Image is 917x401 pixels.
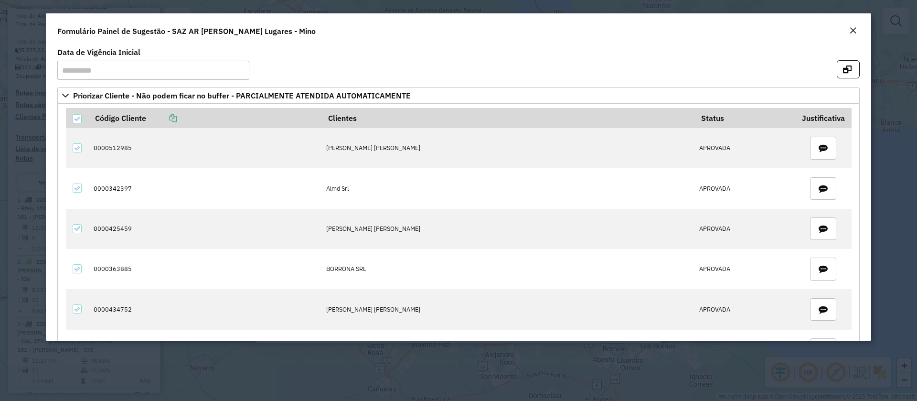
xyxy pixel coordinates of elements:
[694,108,795,128] th: Status
[321,108,694,128] th: Clientes
[321,168,694,208] td: Almd Srl
[849,27,857,34] em: Fechar
[146,113,177,123] a: Copiar
[73,92,411,99] span: Priorizar Cliente - Não podem ficar no buffer - PARCIALMENTE ATENDIDA AUTOMATICAMENTE
[321,289,694,329] td: [PERSON_NAME] [PERSON_NAME]
[57,25,316,37] h4: Formulário Painel de Sugestão - SAZ AR [PERSON_NAME] Lugares - Mino
[89,168,321,208] td: 0000342397
[694,128,795,168] td: APROVADA
[321,209,694,249] td: [PERSON_NAME] [PERSON_NAME]
[694,209,795,249] td: APROVADA
[694,289,795,329] td: APROVADA
[89,209,321,249] td: 0000425459
[57,46,140,58] label: Data de Vigência Inicial
[89,128,321,168] td: 0000512985
[846,25,860,37] button: Close
[89,289,321,329] td: 0000434752
[694,330,795,370] td: APROVADA
[57,87,860,104] a: Priorizar Cliente - Não podem ficar no buffer - PARCIALMENTE ATENDIDA AUTOMATICAMENTE
[321,330,694,370] td: [PERSON_NAME] [PERSON_NAME] [PERSON_NAME]
[694,249,795,289] td: APROVADA
[89,249,321,289] td: 0000363885
[694,168,795,208] td: APROVADA
[89,108,321,128] th: Código Cliente
[321,128,694,168] td: [PERSON_NAME] [PERSON_NAME]
[795,108,851,128] th: Justificativa
[321,249,694,289] td: BORRONA SRL
[89,330,321,370] td: 0000547357
[837,64,860,73] hb-button: Abrir em nova aba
